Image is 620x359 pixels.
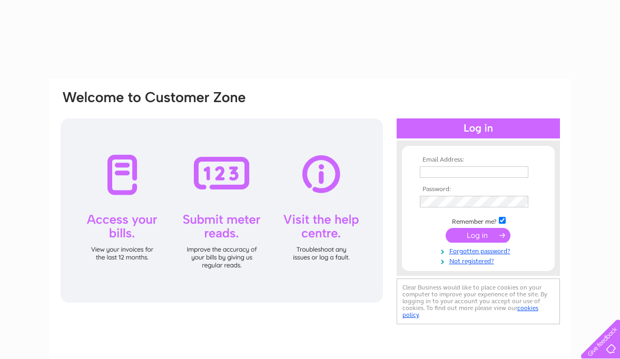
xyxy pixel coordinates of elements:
[417,215,539,226] td: Remember me?
[420,255,539,265] a: Not registered?
[402,304,538,318] a: cookies policy
[397,278,560,324] div: Clear Business would like to place cookies on your computer to improve your experience of the sit...
[417,186,539,193] th: Password:
[446,228,510,243] input: Submit
[417,156,539,164] th: Email Address:
[420,245,539,255] a: Forgotten password?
